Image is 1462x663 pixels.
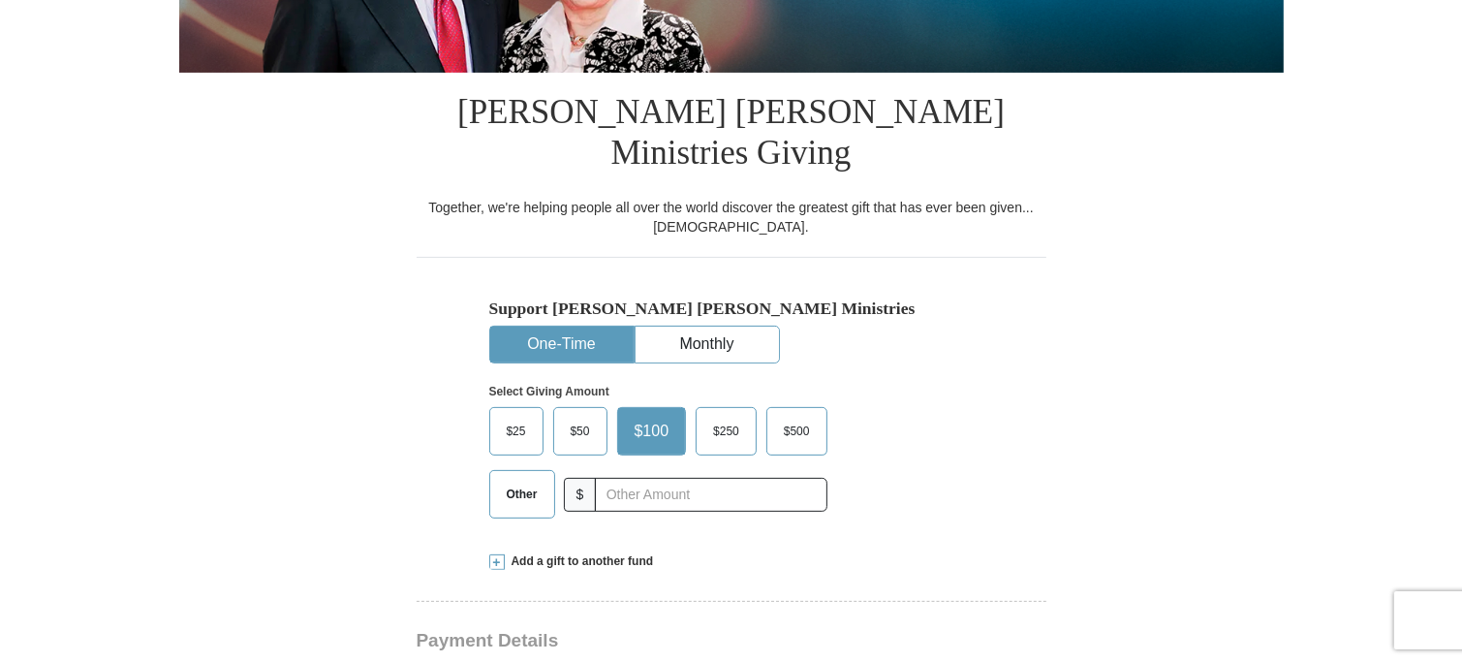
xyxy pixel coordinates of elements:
h5: Support [PERSON_NAME] [PERSON_NAME] Ministries [489,299,974,319]
span: Add a gift to another fund [505,553,654,570]
button: Monthly [636,327,779,363]
span: $ [564,478,597,512]
button: One-Time [490,327,634,363]
strong: Select Giving Amount [489,385,609,398]
span: $500 [774,417,820,446]
div: Together, we're helping people all over the world discover the greatest gift that has ever been g... [417,198,1046,237]
h1: [PERSON_NAME] [PERSON_NAME] Ministries Giving [417,73,1046,198]
span: $25 [497,417,536,446]
input: Other Amount [595,478,826,512]
span: $50 [561,417,600,446]
span: $100 [625,417,679,446]
span: Other [497,480,547,509]
h3: Payment Details [417,630,911,652]
span: $250 [703,417,749,446]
